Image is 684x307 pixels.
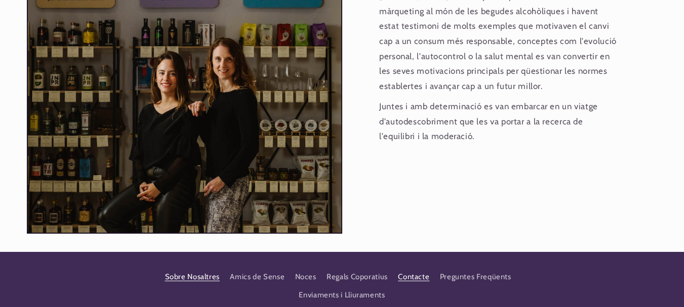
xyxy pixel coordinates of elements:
[327,268,388,286] a: Regals Coporatius
[295,268,316,286] a: Noces
[379,99,620,144] p: Juntes i amb determinació es van embarcar en un viatge d'autodescobriment que les va portar a la ...
[299,286,385,304] a: Enviaments i Lliuraments
[230,268,285,286] a: Amics de Sense
[165,271,220,286] a: Sobre Nosaltres
[440,268,511,286] a: Preguntes Freqüents
[398,268,429,286] a: Contacte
